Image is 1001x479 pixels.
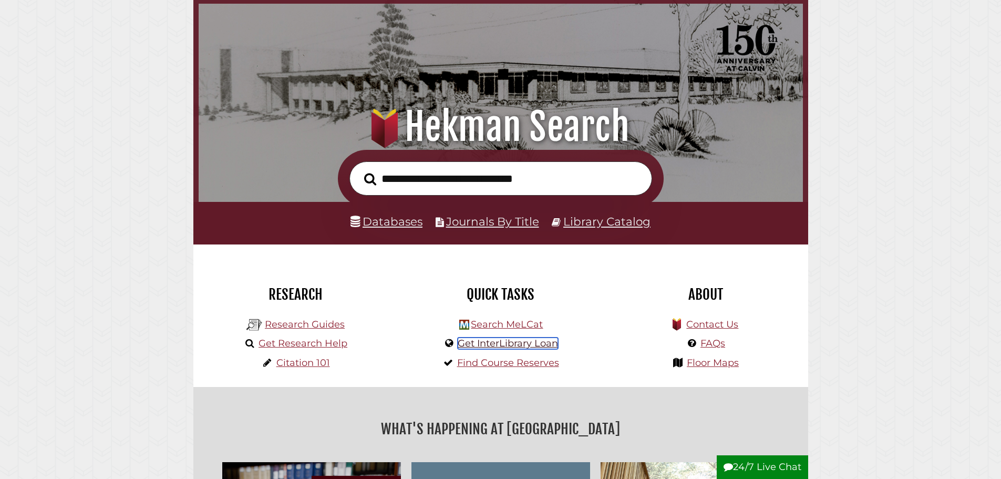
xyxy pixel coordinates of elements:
a: Databases [350,215,422,228]
a: Journals By Title [446,215,539,228]
a: Find Course Reserves [457,357,559,369]
h2: Research [201,286,390,303]
a: FAQs [700,338,725,349]
a: Citation 101 [276,357,330,369]
img: Hekman Library Logo [459,320,469,330]
h2: About [611,286,800,303]
a: Floor Maps [687,357,739,369]
h2: Quick Tasks [406,286,595,303]
a: Research Guides [265,319,345,330]
h1: Hekman Search [213,104,788,150]
a: Get InterLibrary Loan [458,338,558,349]
a: Library Catalog [563,215,651,228]
a: Get Research Help [259,338,347,349]
button: Search [359,170,381,189]
img: Hekman Library Logo [246,317,262,333]
h2: What's Happening at [GEOGRAPHIC_DATA] [201,417,800,441]
a: Contact Us [686,319,738,330]
i: Search [364,172,376,186]
a: Search MeLCat [471,319,543,330]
